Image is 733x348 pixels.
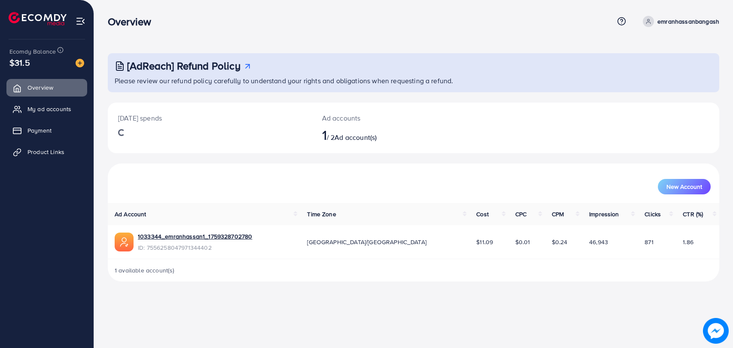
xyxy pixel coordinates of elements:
a: My ad accounts [6,100,87,118]
span: Payment [27,126,52,135]
span: My ad accounts [27,105,71,113]
span: Ad account(s) [335,133,377,142]
span: 1.86 [683,238,693,246]
p: Please review our refund policy carefully to understand your rights and obligations when requesti... [115,76,714,86]
span: CTR (%) [683,210,703,218]
button: New Account [658,179,711,194]
span: Clicks [645,210,661,218]
a: Product Links [6,143,87,160]
h3: Overview [108,15,158,28]
a: Overview [6,79,87,96]
span: $0.01 [515,238,530,246]
span: ID: 7556258047971344402 [138,243,252,252]
span: $0.24 [552,238,568,246]
span: CPM [552,210,564,218]
span: Cost [476,210,489,218]
span: 871 [645,238,653,246]
span: New Account [666,184,702,190]
img: menu [76,16,85,26]
span: $31.5 [9,56,30,69]
img: image [703,318,729,344]
h2: / 2 [322,127,454,143]
span: $11.09 [476,238,493,246]
h3: [AdReach] Refund Policy [127,60,240,72]
span: Ecomdy Balance [9,47,56,56]
span: Impression [589,210,619,218]
span: 46,943 [589,238,608,246]
span: CPC [515,210,526,218]
span: Ad Account [115,210,146,218]
a: 1033344_emranhassan1_1759328702780 [138,232,252,241]
img: ic-ads-acc.e4c84228.svg [115,233,134,251]
a: Payment [6,122,87,139]
span: 1 [322,125,327,145]
span: Product Links [27,148,64,156]
p: Ad accounts [322,113,454,123]
img: image [76,59,84,67]
span: 1 available account(s) [115,266,175,275]
span: [GEOGRAPHIC_DATA]/[GEOGRAPHIC_DATA] [307,238,426,246]
a: emranhassanbangash [639,16,719,27]
p: emranhassanbangash [657,16,719,27]
span: Time Zone [307,210,336,218]
p: [DATE] spends [118,113,301,123]
span: Overview [27,83,53,92]
img: logo [9,12,67,25]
